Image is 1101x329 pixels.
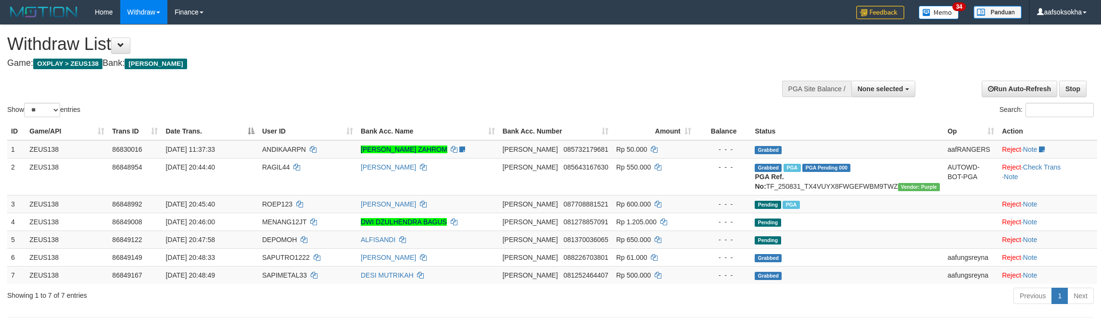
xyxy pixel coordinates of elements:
td: 4 [7,213,25,231]
span: [PERSON_NAME] [503,218,558,226]
span: RAGIL44 [262,163,290,171]
a: Reject [1002,200,1021,208]
td: 5 [7,231,25,248]
span: ROEP123 [262,200,292,208]
span: Grabbed [755,146,782,154]
span: [PERSON_NAME] [503,146,558,153]
th: Trans ID: activate to sort column ascending [108,122,162,140]
td: AUTOWD-BOT-PGA [944,158,998,195]
span: MENANG12JT [262,218,306,226]
span: [DATE] 20:46:00 [165,218,215,226]
span: 86848954 [112,163,142,171]
td: 7 [7,266,25,284]
th: ID [7,122,25,140]
span: Copy 085732179681 to clipboard [563,146,608,153]
span: Grabbed [755,254,782,262]
span: OXPLAY > ZEUS138 [33,59,102,69]
td: ZEUS138 [25,195,108,213]
td: ZEUS138 [25,231,108,248]
a: Previous [1013,288,1052,304]
a: Note [1023,271,1038,279]
h1: Withdraw List [7,35,724,54]
span: Grabbed [755,272,782,280]
td: aafungsreyna [944,248,998,266]
td: · [998,266,1097,284]
a: Note [1023,254,1038,261]
span: Pending [755,219,781,227]
div: - - - [699,162,747,172]
th: User ID: activate to sort column ascending [258,122,357,140]
td: ZEUS138 [25,266,108,284]
img: Feedback.jpg [856,6,904,19]
td: 3 [7,195,25,213]
label: Show entries [7,103,80,117]
a: Next [1067,288,1094,304]
span: 86830016 [112,146,142,153]
span: Pending [755,201,781,209]
span: [DATE] 20:47:58 [165,236,215,244]
td: ZEUS138 [25,248,108,266]
td: ZEUS138 [25,140,108,158]
span: [PERSON_NAME] [503,271,558,279]
span: Rp 600.000 [616,200,651,208]
a: [PERSON_NAME] ZAHROM [361,146,447,153]
a: DWI DZULHENDRA BAGUS [361,218,447,226]
label: Search: [1000,103,1094,117]
th: Balance [695,122,751,140]
span: [PERSON_NAME] [503,200,558,208]
th: Status [751,122,943,140]
span: [PERSON_NAME] [503,254,558,261]
div: - - - [699,199,747,209]
span: Pending [755,236,781,244]
span: [DATE] 20:45:40 [165,200,215,208]
th: Game/API: activate to sort column ascending [25,122,108,140]
a: Note [1023,236,1038,244]
th: Op: activate to sort column ascending [944,122,998,140]
span: ANDIKAARPN [262,146,306,153]
a: Stop [1059,81,1087,97]
th: Date Trans.: activate to sort column descending [162,122,258,140]
a: Check Trans [1023,163,1061,171]
a: 1 [1051,288,1068,304]
span: 86849122 [112,236,142,244]
span: Rp 1.205.000 [616,218,657,226]
div: - - - [699,145,747,154]
td: · [998,195,1097,213]
span: 86849167 [112,271,142,279]
a: [PERSON_NAME] [361,200,416,208]
span: 34 [952,2,965,11]
span: None selected [858,85,903,93]
span: Copy 081370036065 to clipboard [563,236,608,244]
span: [DATE] 20:48:33 [165,254,215,261]
b: PGA Ref. No: [755,173,784,190]
span: PGA Pending [802,164,850,172]
span: SAPIMETAL33 [262,271,307,279]
th: Action [998,122,1097,140]
span: SAPUTRO1222 [262,254,310,261]
td: aafRANGERS [944,140,998,158]
th: Bank Acc. Number: activate to sort column ascending [499,122,612,140]
td: 2 [7,158,25,195]
span: Marked by aafRornrotha [783,201,799,209]
a: [PERSON_NAME] [361,254,416,261]
div: PGA Site Balance / [782,81,851,97]
span: Copy 087708881521 to clipboard [563,200,608,208]
td: ZEUS138 [25,158,108,195]
span: [PERSON_NAME] [503,236,558,244]
a: DESI MUTRIKAH [361,271,414,279]
span: [PERSON_NAME] [503,163,558,171]
a: Reject [1002,236,1021,244]
td: · [998,231,1097,248]
a: Note [1004,173,1018,181]
a: Note [1023,146,1038,153]
span: Copy 088226703801 to clipboard [563,254,608,261]
th: Bank Acc. Name: activate to sort column ascending [357,122,499,140]
span: Rp 61.000 [616,254,647,261]
a: Note [1023,218,1038,226]
span: [DATE] 20:48:49 [165,271,215,279]
img: Button%20Memo.svg [919,6,959,19]
a: Reject [1002,271,1021,279]
span: 86848992 [112,200,142,208]
span: Rp 50.000 [616,146,647,153]
th: Amount: activate to sort column ascending [612,122,695,140]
